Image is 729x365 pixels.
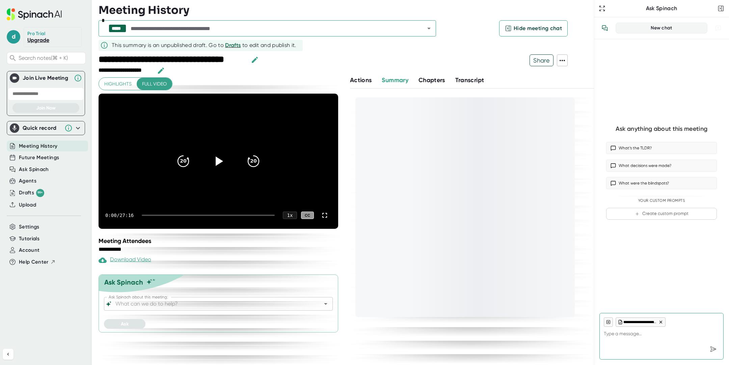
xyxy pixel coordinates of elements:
div: Send message [707,343,719,355]
span: Full video [142,80,167,88]
span: Ask [121,321,129,327]
button: Ask [104,319,145,329]
div: CC [301,212,314,219]
span: Hide meeting chat [514,24,562,32]
div: Ask anything about this meeting [616,125,707,133]
span: Transcript [455,76,484,84]
button: Collapse sidebar [3,349,13,360]
div: Pro Trial [27,31,47,37]
button: What decisions were made? [606,160,717,172]
button: Transcript [455,76,484,85]
h3: Meeting History [99,4,189,17]
button: Highlights [99,78,137,90]
span: Summary [382,76,408,84]
div: This summary is an unpublished draft. Go to to edit and publish it. [112,41,296,49]
button: Help Center [19,258,56,266]
button: Close conversation sidebar [716,4,726,13]
span: Actions [350,76,372,84]
input: What can we do to help? [114,299,311,309]
button: Hide meeting chat [499,20,568,36]
button: Chapters [418,76,445,85]
span: Chapters [418,76,445,84]
div: 0:00 / 27:16 [105,213,134,218]
div: Meeting Attendees [99,237,342,245]
div: Ask Spinach [607,5,716,12]
div: Paid feature [99,256,151,264]
a: Upgrade [27,37,49,43]
img: Join Live Meeting [11,75,18,81]
button: Open [321,299,330,309]
button: Future Meetings [19,154,59,162]
span: Share [530,54,553,66]
button: Create custom prompt [606,208,717,220]
span: d [7,30,20,44]
button: Ask Spinach [19,166,49,173]
button: Meeting History [19,142,57,150]
div: Your Custom Prompts [606,198,717,203]
div: Quick record [23,125,61,131]
div: New chat [620,25,703,31]
div: 99+ [36,189,44,197]
button: View conversation history [598,21,612,35]
button: Upload [19,201,36,209]
div: 1 x [283,212,297,219]
span: Drafts [225,42,241,48]
div: Quick record [10,121,82,135]
span: Help Center [19,258,49,266]
button: What were the blindspots? [606,177,717,189]
div: Join Live Meeting [23,75,71,81]
div: Drafts [19,189,44,197]
button: Drafts [225,41,241,49]
button: Full video [137,78,172,90]
button: Expand to Ask Spinach page [597,4,607,13]
button: Agents [19,177,36,185]
button: Tutorials [19,235,39,243]
div: Join Live MeetingJoin Live Meeting [10,71,82,85]
button: What’s the TLDR? [606,142,717,154]
span: Highlights [104,80,132,88]
span: Join Now [36,105,56,111]
button: Actions [350,76,372,85]
button: Drafts 99+ [19,189,44,197]
button: Share [530,54,553,66]
button: Settings [19,223,39,231]
button: Summary [382,76,408,85]
button: Open [424,24,434,33]
button: Join Now [12,103,79,113]
span: Search notes (⌘ + K) [19,55,84,61]
button: Account [19,246,39,254]
div: Ask Spinach [104,278,143,286]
